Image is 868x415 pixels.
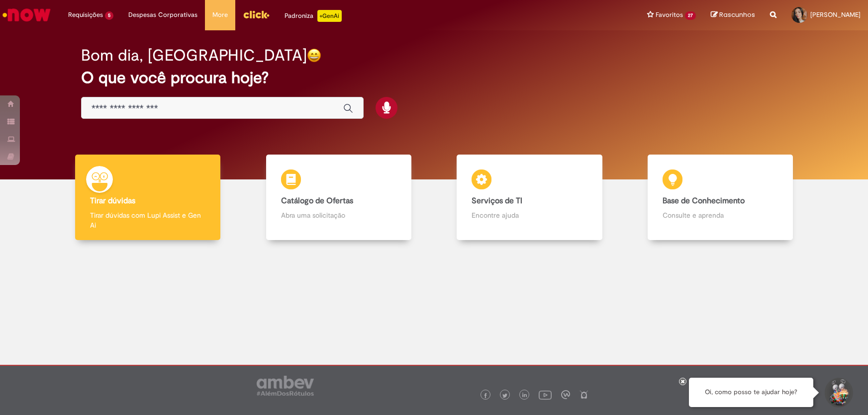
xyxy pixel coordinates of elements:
img: click_logo_yellow_360x200.png [243,7,270,22]
img: happy-face.png [307,48,321,63]
div: Padroniza [285,10,342,22]
a: Serviços de TI Encontre ajuda [434,155,625,241]
span: Requisições [68,10,103,20]
span: [PERSON_NAME] [810,10,861,19]
h2: O que você procura hoje? [81,69,787,86]
a: Tirar dúvidas Tirar dúvidas com Lupi Assist e Gen Ai [52,155,243,241]
img: logo_footer_workplace.png [561,390,570,399]
div: Oi, como posso te ajudar hoje? [689,378,813,407]
span: More [212,10,228,20]
img: logo_footer_youtube.png [539,388,552,401]
b: Serviços de TI [472,196,522,206]
h2: Bom dia, [GEOGRAPHIC_DATA] [81,47,307,64]
a: Base de Conhecimento Consulte e aprenda [625,155,816,241]
b: Base de Conhecimento [663,196,745,206]
span: 5 [105,11,113,20]
b: Catálogo de Ofertas [281,196,353,206]
span: Favoritos [656,10,683,20]
a: Catálogo de Ofertas Abra uma solicitação [243,155,434,241]
span: 27 [685,11,696,20]
p: Encontre ajuda [472,210,587,220]
img: logo_footer_naosei.png [579,390,588,399]
img: ServiceNow [1,5,52,25]
span: Rascunhos [719,10,755,19]
p: +GenAi [317,10,342,22]
p: Tirar dúvidas com Lupi Assist e Gen Ai [90,210,205,230]
b: Tirar dúvidas [90,196,135,206]
img: logo_footer_ambev_rotulo_gray.png [257,376,314,396]
img: logo_footer_twitter.png [502,393,507,398]
img: logo_footer_linkedin.png [522,393,527,399]
button: Iniciar Conversa de Suporte [823,378,853,408]
img: logo_footer_facebook.png [483,393,488,398]
p: Abra uma solicitação [281,210,396,220]
p: Consulte e aprenda [663,210,778,220]
a: Rascunhos [711,10,755,20]
span: Despesas Corporativas [128,10,197,20]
